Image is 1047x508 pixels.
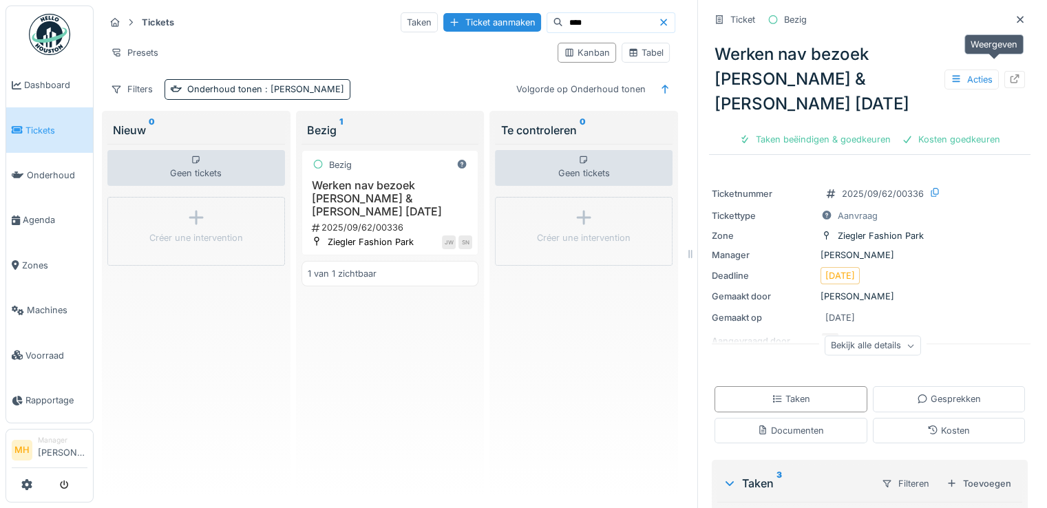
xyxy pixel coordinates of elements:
div: Kosten [927,424,970,437]
div: Créer une intervention [149,231,243,244]
div: Bezig [307,122,474,138]
div: Gesprekken [917,392,981,405]
div: Bekijk alle details [825,336,921,356]
div: Kosten goedkeuren [896,130,1006,149]
div: Zone [712,229,815,242]
li: [PERSON_NAME] [38,435,87,465]
div: Weergeven [964,34,1024,54]
div: JW [442,235,456,249]
div: Ticketnummer [712,187,815,200]
div: Aanvraag [838,209,878,222]
div: Acties [944,70,999,89]
div: Tickettype [712,209,815,222]
div: Bezig [784,13,807,26]
span: Onderhoud [27,169,87,182]
div: Kanban [564,46,610,59]
a: Zones [6,243,93,288]
div: Taken [772,392,810,405]
div: Gemaakt op [712,311,815,324]
a: MH Manager[PERSON_NAME] [12,435,87,468]
div: Filteren [876,474,935,494]
div: Onderhoud tonen [187,83,344,96]
strong: Tickets [136,16,180,29]
div: [PERSON_NAME] [712,290,1028,303]
sup: 3 [776,475,782,491]
div: [PERSON_NAME] [712,248,1028,262]
span: Rapportage [25,394,87,407]
div: Geen tickets [495,150,673,186]
h3: Werken nav bezoek [PERSON_NAME] & [PERSON_NAME] [DATE] [308,179,473,219]
div: Créer une intervention [537,231,631,244]
div: Deadline [712,269,815,282]
div: SN [458,235,472,249]
div: Volgorde op Onderhoud tonen [510,79,652,99]
sup: 0 [149,122,155,138]
a: Agenda [6,198,93,242]
div: 2025/09/62/00336 [310,221,473,234]
a: Machines [6,288,93,332]
sup: 0 [579,122,585,138]
a: Voorraad [6,332,93,377]
div: Gemaakt door [712,290,815,303]
div: Documenten [757,424,824,437]
span: Machines [27,304,87,317]
a: Rapportage [6,378,93,423]
div: [DATE] [825,269,855,282]
div: Taken beëindigen & goedkeuren [734,130,896,149]
div: Geen tickets [107,150,285,186]
div: Ticket [730,13,755,26]
span: Voorraad [25,349,87,362]
div: Te controleren [500,122,667,138]
div: Toevoegen [941,474,1017,493]
div: Werken nav bezoek [PERSON_NAME] & [PERSON_NAME] [DATE] [709,36,1030,122]
img: Badge_color-CXgf-gQk.svg [29,14,70,55]
div: Bezig [329,158,352,171]
div: Ziegler Fashion Park [838,229,924,242]
span: : [PERSON_NAME] [262,84,344,94]
div: Manager [712,248,815,262]
div: Tabel [628,46,664,59]
div: Ziegler Fashion Park [328,235,414,248]
a: Onderhoud [6,153,93,198]
div: Manager [38,435,87,445]
li: MH [12,440,32,461]
div: 1 van 1 zichtbaar [308,267,377,280]
sup: 1 [339,122,343,138]
span: Agenda [23,213,87,226]
a: Tickets [6,107,93,152]
div: Taken [723,475,870,491]
div: Presets [105,43,165,63]
div: Nieuw [113,122,279,138]
div: Filters [105,79,159,99]
a: Dashboard [6,63,93,107]
span: Tickets [25,124,87,137]
span: Zones [22,259,87,272]
div: 2025/09/62/00336 [842,187,924,200]
div: Taken [401,12,438,32]
div: [DATE] [825,311,855,324]
span: Dashboard [24,78,87,92]
div: Ticket aanmaken [443,13,541,32]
